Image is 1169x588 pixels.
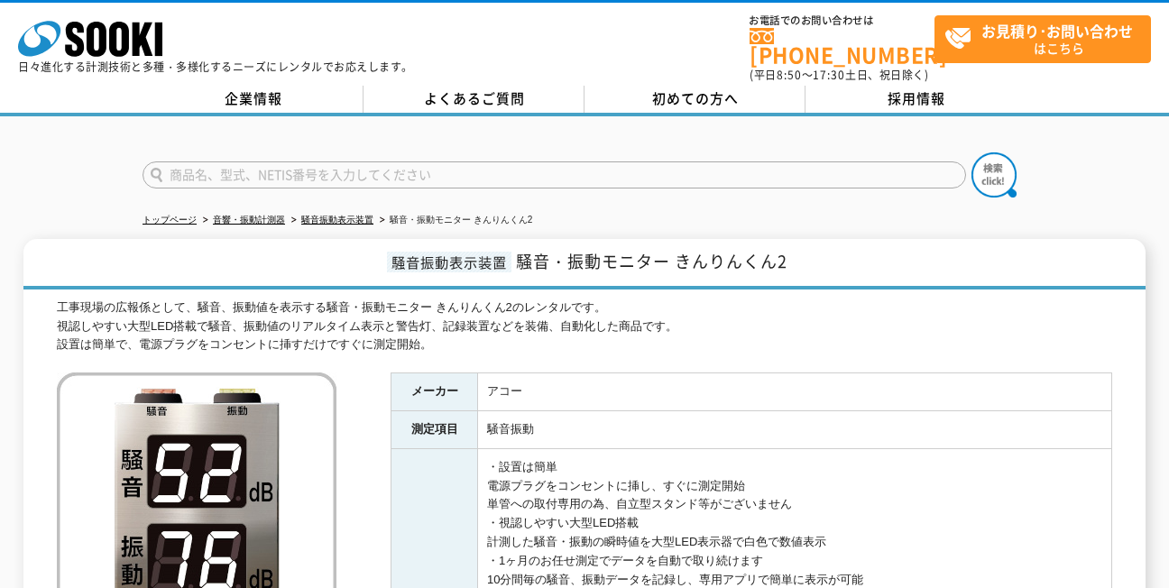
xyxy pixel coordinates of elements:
span: 初めての方へ [652,88,739,108]
input: 商品名、型式、NETIS番号を入力してください [143,161,966,188]
a: お見積り･お問い合わせはこちら [934,15,1151,63]
span: 騒音振動表示装置 [387,252,511,272]
span: 8:50 [777,67,802,83]
span: 17:30 [813,67,845,83]
th: メーカー [391,373,478,411]
div: 工事現場の広報係として、騒音、振動値を表示する騒音・振動モニター きんりんくん2のレンタルです。 視認しやすい大型LED搭載で騒音、振動値のリアルタイム表示と警告灯、記録装置などを装備、自動化し... [57,299,1112,354]
p: 日々進化する計測技術と多種・多様化するニーズにレンタルでお応えします。 [18,61,413,72]
a: 採用情報 [805,86,1026,113]
span: 騒音・振動モニター きんりんくん2 [516,249,787,273]
th: 測定項目 [391,411,478,449]
span: お電話でのお問い合わせは [750,15,934,26]
td: アコー [478,373,1112,411]
li: 騒音・振動モニター きんりんくん2 [376,211,532,230]
a: [PHONE_NUMBER] [750,28,934,65]
strong: お見積り･お問い合わせ [981,20,1133,41]
a: 騒音振動表示装置 [301,215,373,225]
span: (平日 ～ 土日、祝日除く) [750,67,928,83]
span: はこちら [944,16,1150,61]
a: よくあるご質問 [364,86,584,113]
td: 騒音振動 [478,411,1112,449]
a: 企業情報 [143,86,364,113]
a: 初めての方へ [584,86,805,113]
a: 音響・振動計測器 [213,215,285,225]
img: btn_search.png [971,152,1017,198]
a: トップページ [143,215,197,225]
